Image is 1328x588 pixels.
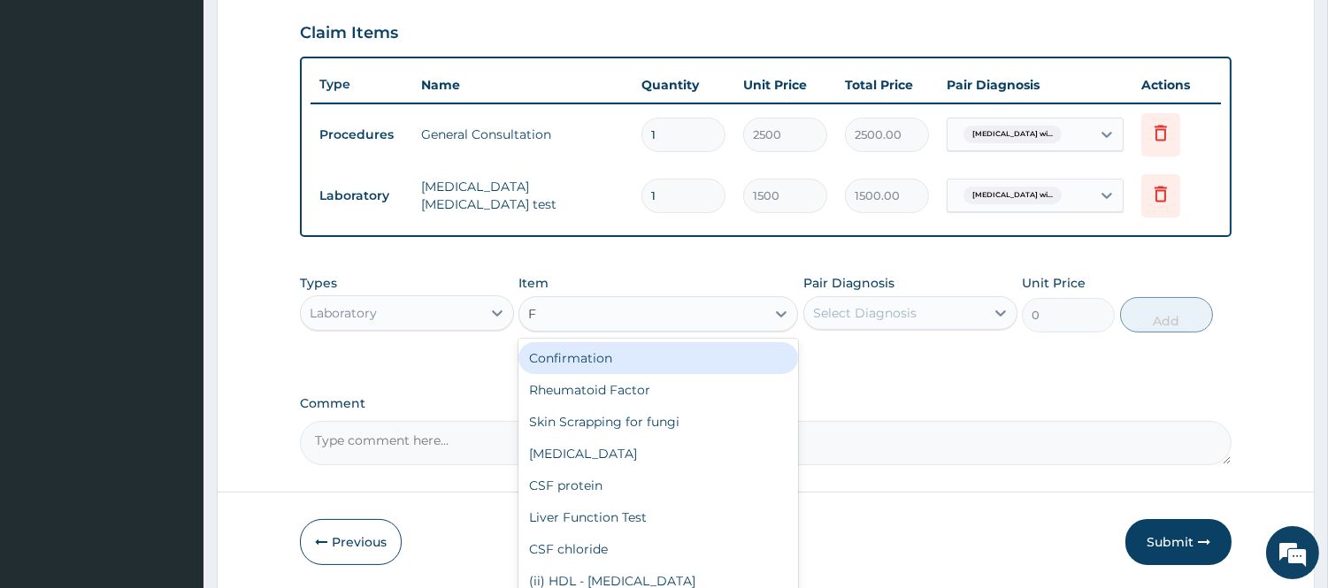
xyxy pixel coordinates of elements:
[412,67,633,103] th: Name
[518,342,798,374] div: Confirmation
[412,169,633,222] td: [MEDICAL_DATA] [MEDICAL_DATA] test
[290,9,333,51] div: Minimize live chat window
[836,67,938,103] th: Total Price
[300,396,1232,411] label: Comment
[518,533,798,565] div: CSF chloride
[518,470,798,501] div: CSF protein
[311,118,412,151] td: Procedures
[300,276,337,291] label: Types
[9,396,337,458] textarea: Type your message and hit 'Enter'
[300,519,402,565] button: Previous
[518,406,798,438] div: Skin Scrapping for fungi
[92,99,297,122] div: Chat with us now
[103,179,244,358] span: We're online!
[33,88,72,133] img: d_794563401_company_1708531726252_794563401
[963,187,1062,204] span: [MEDICAL_DATA] wi...
[803,274,894,292] label: Pair Diagnosis
[633,67,734,103] th: Quantity
[311,68,412,101] th: Type
[412,117,633,152] td: General Consultation
[518,438,798,470] div: [MEDICAL_DATA]
[300,24,398,43] h3: Claim Items
[518,501,798,533] div: Liver Function Test
[813,304,917,322] div: Select Diagnosis
[938,67,1132,103] th: Pair Diagnosis
[1022,274,1086,292] label: Unit Price
[1132,67,1221,103] th: Actions
[734,67,836,103] th: Unit Price
[1120,297,1213,332] button: Add
[963,126,1062,143] span: [MEDICAL_DATA] wi...
[518,274,549,292] label: Item
[310,304,377,322] div: Laboratory
[311,179,412,212] td: Laboratory
[1125,519,1232,565] button: Submit
[518,374,798,406] div: Rheumatoid Factor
